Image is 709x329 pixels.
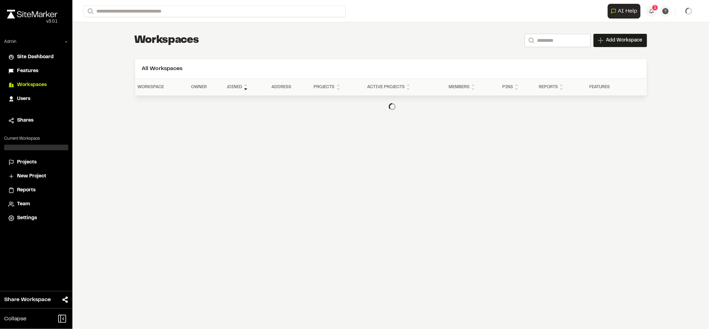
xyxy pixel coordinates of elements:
[142,64,640,73] h2: All Workspaces
[8,173,64,180] a: New Project
[608,4,640,18] button: Open AI Assistant
[135,33,199,47] h1: Workspaces
[17,159,37,166] span: Projects
[367,83,443,91] div: Active Projects
[8,200,64,208] a: Team
[191,84,221,90] div: Owner
[8,117,64,124] a: Shares
[17,81,47,89] span: Workspaces
[8,53,64,61] a: Site Dashboard
[502,83,533,91] div: Pins
[4,296,51,304] span: Share Workspace
[8,81,64,89] a: Workspaces
[138,84,186,90] div: Workspace
[17,117,33,124] span: Shares
[646,6,657,17] button: 1
[4,136,68,142] p: Current Workspace
[314,83,362,91] div: Projects
[17,53,54,61] span: Site Dashboard
[84,6,96,17] button: Search
[17,173,46,180] span: New Project
[7,10,57,18] img: rebrand.png
[525,34,537,47] button: Search
[17,186,36,194] span: Reports
[654,5,656,11] span: 1
[608,4,643,18] div: Open AI Assistant
[17,214,37,222] span: Settings
[271,84,308,90] div: Address
[4,315,26,323] span: Collapse
[17,95,30,103] span: Users
[17,200,30,208] span: Team
[8,95,64,103] a: Users
[7,18,57,25] div: Oh geez...please don't...
[4,39,16,45] p: Admin
[539,83,584,91] div: Reports
[227,83,266,91] div: Joined
[8,186,64,194] a: Reports
[8,214,64,222] a: Settings
[589,84,627,90] div: Features
[17,67,38,75] span: Features
[449,83,497,91] div: Members
[618,7,637,15] span: AI Help
[606,37,643,44] span: Add Workspace
[8,159,64,166] a: Projects
[8,67,64,75] a: Features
